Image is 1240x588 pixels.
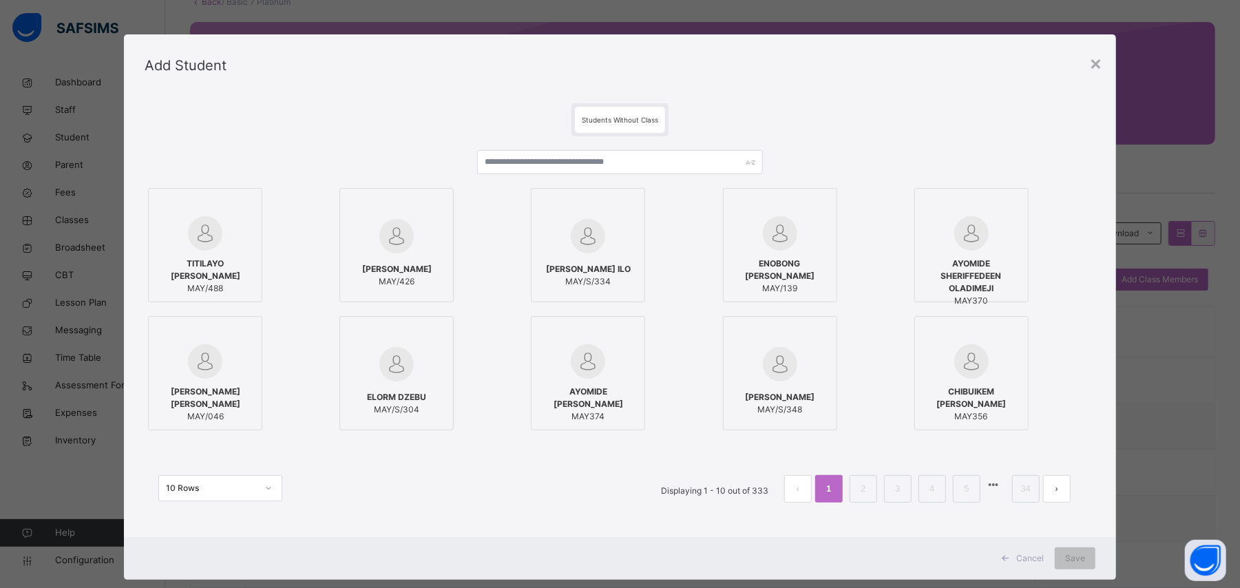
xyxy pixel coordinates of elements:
[1017,480,1035,498] a: 34
[850,475,877,503] li: 2
[582,116,658,124] span: Students Without Class
[857,480,870,498] a: 2
[891,480,904,498] a: 3
[156,410,255,423] span: MAY/046
[651,475,779,503] li: Displaying 1 - 10 out of 333
[546,275,631,288] span: MAY/S/334
[379,347,414,381] img: default.svg
[1065,552,1085,565] span: Save
[1012,475,1040,503] li: 34
[763,216,797,251] img: default.svg
[784,475,812,503] button: prev page
[367,403,426,416] span: MAY/S/304
[145,57,227,74] span: Add Student
[538,386,638,410] span: AYOMIDE [PERSON_NAME]
[822,480,835,498] a: 1
[763,347,797,381] img: default.svg
[379,219,414,253] img: default.svg
[156,282,255,295] span: MAY/488
[745,403,815,416] span: MAY/S/348
[954,216,989,251] img: default.svg
[571,344,605,379] img: default.svg
[546,263,631,275] span: [PERSON_NAME] ILO
[571,219,605,253] img: default.svg
[156,258,255,282] span: TITILAYO [PERSON_NAME]
[362,263,432,275] span: [PERSON_NAME]
[922,386,1021,410] span: CHIBUIKEM [PERSON_NAME]
[731,282,830,295] span: MAY/139
[1016,552,1044,565] span: Cancel
[362,275,432,288] span: MAY/426
[1185,540,1226,581] button: Open asap
[1089,48,1102,77] div: ×
[984,475,1003,494] li: 向后 5 页
[166,482,257,494] div: 10 Rows
[922,410,1021,423] span: MAY356
[925,480,938,498] a: 4
[188,344,222,379] img: default.svg
[156,386,255,410] span: [PERSON_NAME] [PERSON_NAME]
[922,258,1021,295] span: AYOMIDE SHERIFFEDEEN OLADIMEJI
[960,480,973,498] a: 5
[538,410,638,423] span: MAY374
[188,216,222,251] img: default.svg
[953,475,980,503] li: 5
[954,344,989,379] img: default.svg
[918,475,946,503] li: 4
[367,391,426,403] span: ELORM DZEBU
[884,475,912,503] li: 3
[922,295,1021,307] span: MAY370
[784,475,812,503] li: 上一页
[745,391,815,403] span: [PERSON_NAME]
[815,475,843,503] li: 1
[1043,475,1071,503] button: next page
[731,258,830,282] span: ENOBONG [PERSON_NAME]
[1043,475,1071,503] li: 下一页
